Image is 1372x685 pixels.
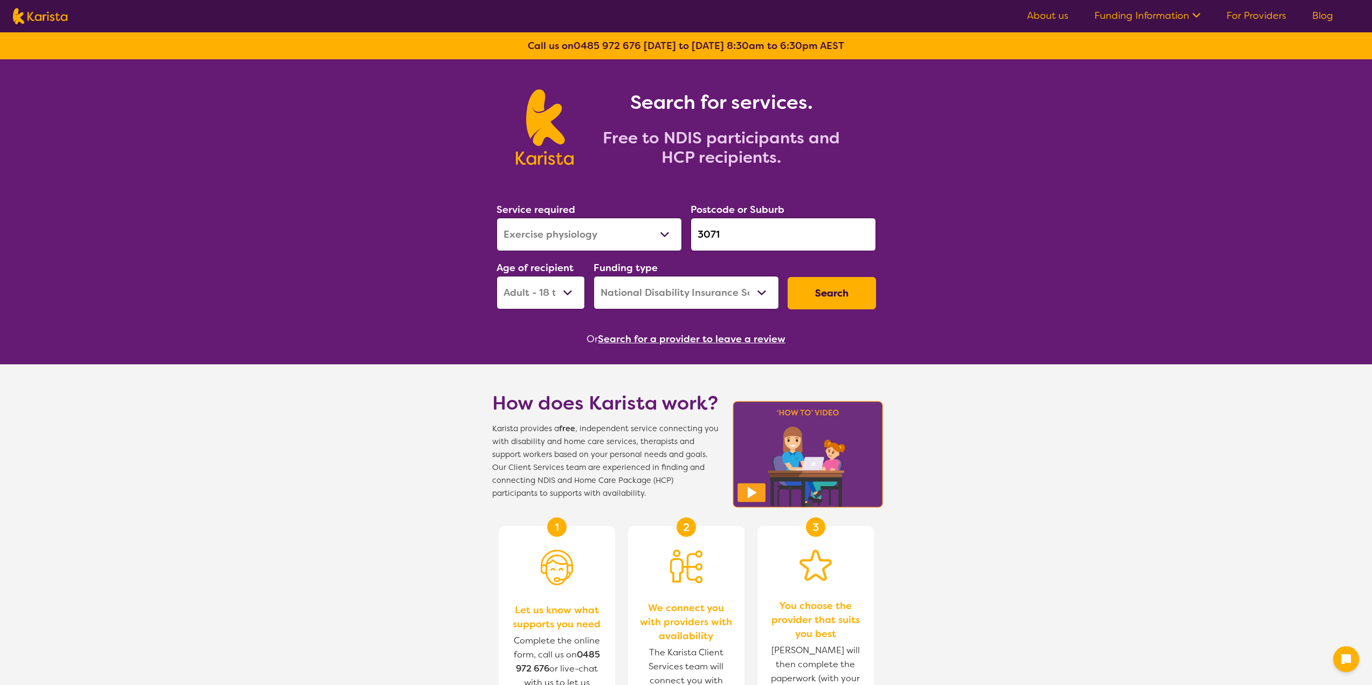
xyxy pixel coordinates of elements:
[497,261,574,274] label: Age of recipient
[574,39,641,52] a: 0485 972 676
[1094,9,1201,22] a: Funding Information
[587,331,598,347] span: Or
[799,550,832,581] img: Star icon
[509,603,604,631] span: Let us know what supports you need
[497,203,575,216] label: Service required
[729,398,887,511] img: Karista video
[492,423,719,500] span: Karista provides a , independent service connecting you with disability and home care services, t...
[670,550,702,583] img: Person being matched to services icon
[559,424,575,434] b: free
[788,277,876,309] button: Search
[594,261,658,274] label: Funding type
[1312,9,1333,22] a: Blog
[691,203,784,216] label: Postcode or Suburb
[677,517,696,537] div: 2
[1027,9,1068,22] a: About us
[541,550,573,585] img: Person with headset icon
[768,599,863,641] span: You choose the provider that suits you best
[528,39,844,52] b: Call us on [DATE] to [DATE] 8:30am to 6:30pm AEST
[547,517,567,537] div: 1
[492,390,719,416] h1: How does Karista work?
[587,128,856,167] h2: Free to NDIS participants and HCP recipients.
[691,218,876,251] input: Type
[587,89,856,115] h1: Search for services.
[639,601,734,643] span: We connect you with providers with availability
[13,8,67,24] img: Karista logo
[516,89,574,165] img: Karista logo
[598,331,785,347] button: Search for a provider to leave a review
[806,517,825,537] div: 3
[1226,9,1286,22] a: For Providers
